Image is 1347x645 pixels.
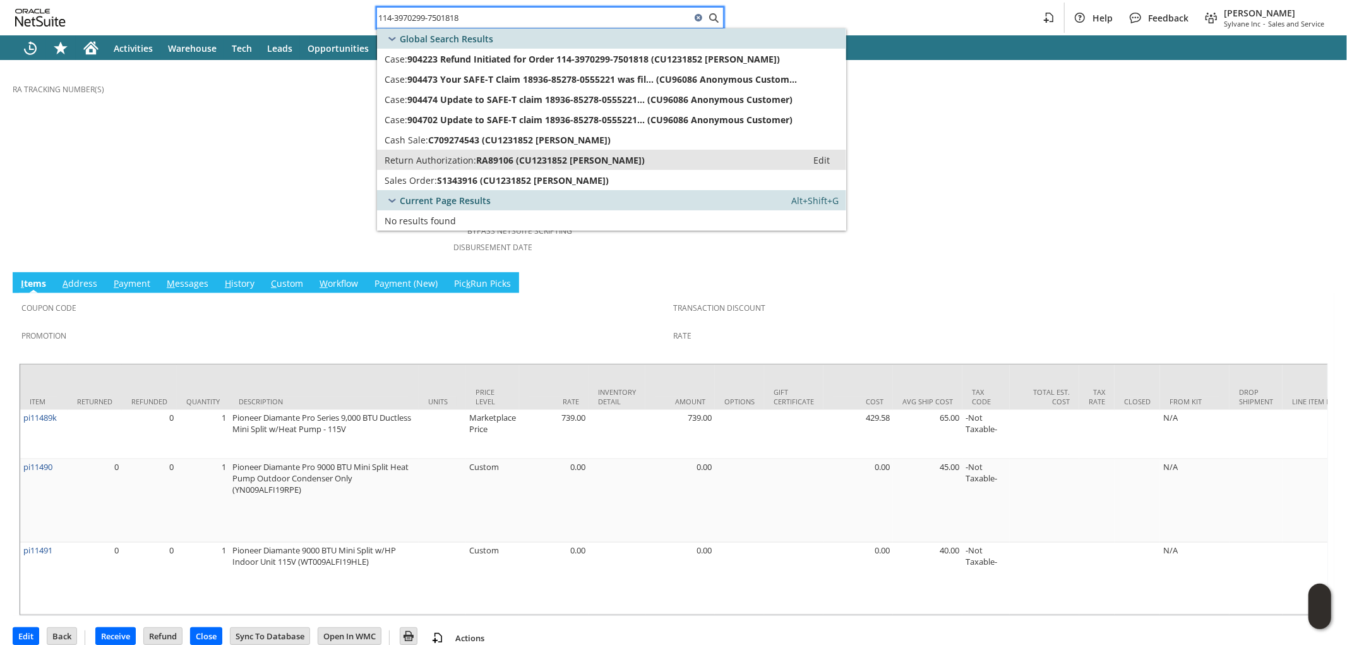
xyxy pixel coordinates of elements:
td: 65.00 [893,410,962,459]
td: -Not Taxable- [962,543,1010,615]
div: Tax Code [972,387,1000,406]
div: Inventory Detail [598,387,636,406]
input: Sync To Database [230,628,309,644]
span: Sales and Service [1268,19,1324,28]
span: M [167,277,175,289]
a: Return Authorization:RA89106 (CU1231852 [PERSON_NAME])Edit: [377,150,846,170]
span: y [385,277,389,289]
a: Leads [260,35,300,61]
div: Amount [655,397,705,406]
a: Payment [111,277,153,291]
a: pi11491 [23,545,52,556]
a: Sales Order:S1343916 (CU1231852 [PERSON_NAME])Edit: [377,170,846,190]
div: Item [30,397,58,406]
td: N/A [1160,543,1230,615]
a: Bypass NetSuite Scripting [467,226,572,236]
td: 0.00 [645,543,715,615]
td: 0 [122,410,177,459]
span: C [271,277,277,289]
span: Help [1093,12,1113,24]
span: C709274543 (CU1231852 [PERSON_NAME]) [428,134,611,146]
div: Refunded [131,397,167,406]
span: Sales Order: [385,174,437,186]
input: Edit [13,628,39,644]
svg: Recent Records [23,40,38,56]
td: Marketplace Price [466,410,519,459]
a: Items [18,277,49,291]
a: Case:904474 Update to SAFE-T claim 18936-85278-0555221... (CU96086 Anonymous Customer)Edit: [377,89,846,109]
span: Feedback [1148,12,1188,24]
img: Print [401,629,416,644]
td: 429.58 [823,410,893,459]
span: Case: [385,93,407,105]
a: Tech [224,35,260,61]
input: Open In WMC [318,628,381,644]
span: Oracle Guided Learning Widget. To move around, please hold and drag [1308,607,1331,630]
a: Unrolled view on [1312,275,1327,290]
div: Cost [833,397,883,406]
div: Options [724,397,755,406]
span: P [114,277,119,289]
a: PickRun Picks [451,277,514,291]
td: 0 [122,459,177,543]
td: 0.00 [823,459,893,543]
input: Receive [96,628,135,644]
td: -Not Taxable- [962,410,1010,459]
div: Drop Shipment [1239,387,1273,406]
a: History [222,277,258,291]
td: Pioneer Diamante 9000 BTU Mini Split w/HP Indoor Unit 115V (WT009ALFI19HLE) [229,543,419,615]
div: Units [428,397,457,406]
iframe: Click here to launch Oracle Guided Learning Help Panel [1308,584,1331,629]
span: S1343916 (CU1231852 [PERSON_NAME]) [437,174,609,186]
a: Recent Records [15,35,45,61]
a: Address [59,277,100,291]
td: 0 [68,543,122,615]
span: 904474 Update to SAFE-T claim 18936-85278-0555221... (CU96086 Anonymous Customer) [407,93,793,105]
td: Custom [466,459,519,543]
svg: Home [83,40,99,56]
span: RA89106 (CU1231852 [PERSON_NAME]) [476,154,645,166]
a: Home [76,35,106,61]
div: Avg Ship Cost [902,397,953,406]
td: 1 [177,543,229,615]
div: Shortcuts [45,35,76,61]
a: Opportunities [300,35,376,61]
td: 0.00 [519,459,589,543]
input: Print [400,628,417,644]
div: Total Est. Cost [1019,387,1070,406]
div: Price Level [476,387,510,406]
td: 0.00 [823,543,893,615]
div: Quantity [186,397,220,406]
span: A [63,277,68,289]
td: 0 [122,543,177,615]
a: Transaction Discount [674,303,766,313]
div: Closed [1124,397,1151,406]
a: Customers [376,35,438,61]
a: Payment (New) [371,277,441,291]
span: Case: [385,73,407,85]
span: 904473 Your SAFE-T Claim 18936-85278-0555221 was fil... (CU96086 Anonymous Customer) [407,73,799,85]
span: Sylvane Inc [1224,19,1260,28]
td: 0 [68,459,122,543]
span: Global Search Results [400,33,493,45]
a: Coupon Code [21,303,76,313]
a: Actions [450,632,489,644]
td: 0.00 [645,459,715,543]
div: Line Item ID [1292,397,1343,406]
a: pi11490 [23,461,52,473]
input: Back [47,628,76,644]
td: 1 [177,459,229,543]
span: Current Page Results [400,195,491,207]
a: RA Tracking Number(s) [13,84,104,95]
span: [PERSON_NAME] [1224,7,1324,19]
span: Case: [385,114,407,126]
a: Rate [674,330,692,341]
a: Promotion [21,330,66,341]
a: Workflow [316,277,361,291]
input: Close [191,628,222,644]
a: Case:904702 Update to SAFE-T claim 18936-85278-0555221... (CU96086 Anonymous Customer)Edit: [377,109,846,130]
span: Warehouse [168,42,217,54]
td: -Not Taxable- [962,459,1010,543]
span: H [225,277,231,289]
span: 904223 Refund Initiated for Order 114-3970299-7501818 (CU1231852 [PERSON_NAME]) [407,53,780,65]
